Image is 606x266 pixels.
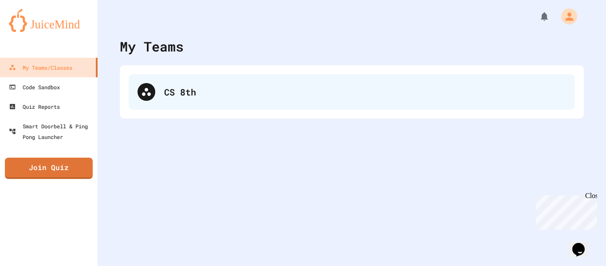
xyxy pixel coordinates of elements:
[120,36,184,56] div: My Teams
[4,4,61,56] div: Chat with us now!Close
[129,74,575,110] div: CS 8th
[9,121,94,142] div: Smart Doorbell & Ping Pong Launcher
[532,192,597,230] iframe: chat widget
[9,62,72,73] div: My Teams/Classes
[5,158,93,179] a: Join Quiz
[9,82,60,92] div: Code Sandbox
[523,9,552,24] div: My Notifications
[164,85,566,99] div: CS 8th
[9,9,89,32] img: logo-orange.svg
[552,6,579,27] div: My Account
[9,101,60,112] div: Quiz Reports
[569,230,597,257] iframe: chat widget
